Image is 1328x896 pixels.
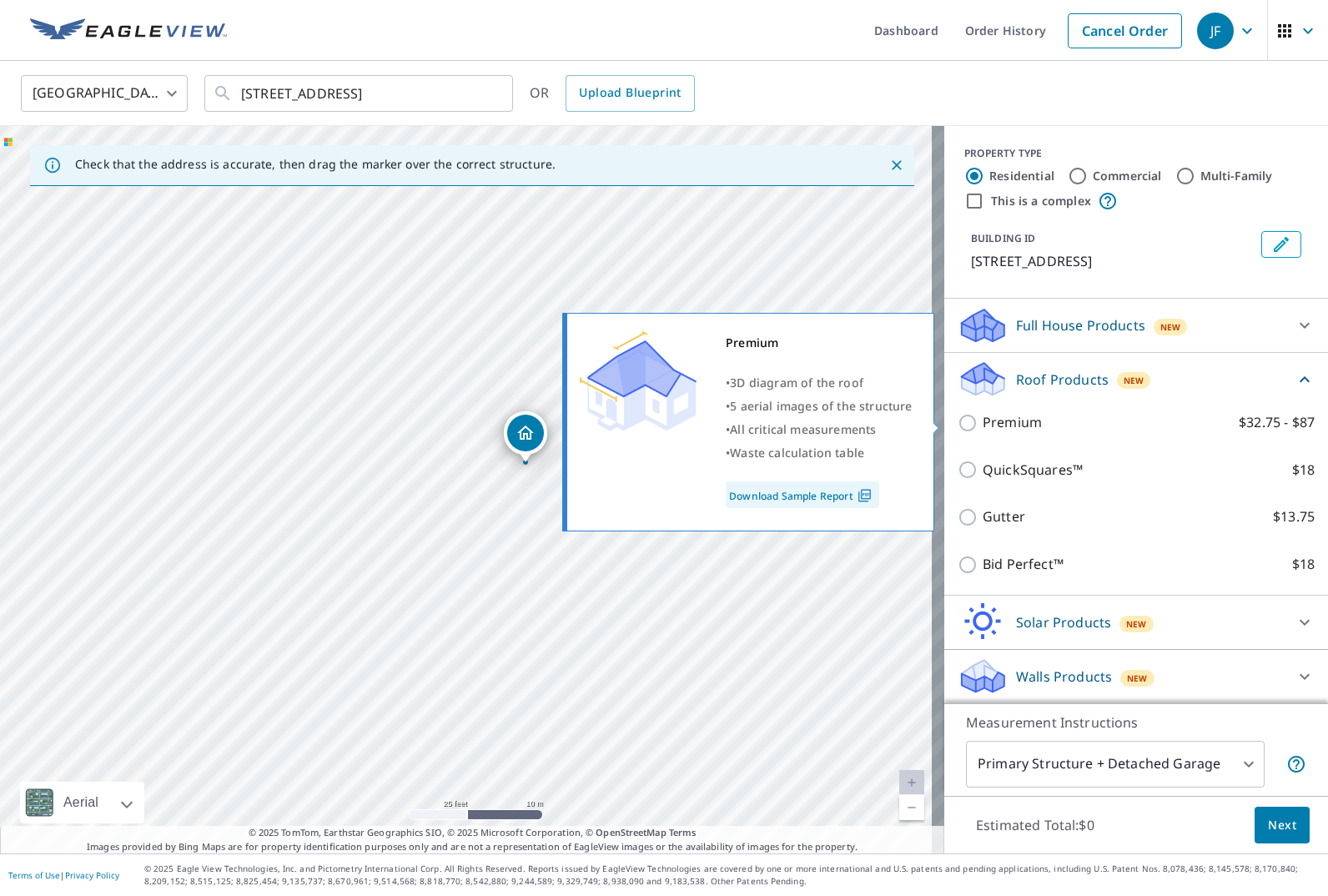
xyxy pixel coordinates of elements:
span: Next [1268,815,1296,836]
span: New [1124,374,1144,387]
p: Measurement Instructions [966,712,1306,732]
p: $32.75 - $87 [1239,412,1315,433]
div: • [726,418,913,441]
div: Solar ProductsNew [958,602,1315,642]
div: • [726,395,913,418]
div: Walls ProductsNew [958,657,1315,697]
p: $18 [1292,460,1315,481]
img: EV Logo [30,18,227,43]
p: Walls Products [1016,667,1112,687]
a: Current Level 20, Zoom Out [899,795,924,820]
span: Your report will include the primary structure and a detached garage if one exists. [1286,754,1306,774]
a: Terms [669,826,697,838]
label: Commercial [1093,168,1162,184]
p: Full House Products [1016,315,1145,335]
p: © 2025 Eagle View Technologies, Inc. and Pictometry International Corp. All Rights Reserved. Repo... [144,863,1320,888]
div: • [726,371,913,395]
span: All critical measurements [730,421,876,437]
p: BUILDING ID [971,231,1035,245]
span: New [1160,320,1181,334]
div: OR [530,75,695,112]
p: Roof Products [1016,370,1109,390]
div: Full House ProductsNew [958,305,1315,345]
input: Search by address or latitude-longitude [241,70,479,117]
p: QuickSquares™ [983,460,1083,481]
a: Current Level 20, Zoom In Disabled [899,770,924,795]
img: Premium [580,331,697,431]
div: Aerial [20,782,144,823]
div: Aerial [58,782,103,823]
div: Primary Structure + Detached Garage [966,741,1265,788]
div: Premium [726,331,913,355]
p: Premium [983,412,1042,433]
a: Cancel Order [1068,13,1182,48]
p: Check that the address is accurate, then drag the marker over the correct structure. [75,157,556,172]
span: 3D diagram of the roof [730,375,863,390]
label: This is a complex [991,193,1091,209]
span: 5 aerial images of the structure [730,398,912,414]
div: PROPERTY TYPE [964,146,1308,161]
p: $13.75 [1273,506,1315,527]
span: New [1126,617,1147,631]
a: Privacy Policy [65,869,119,881]
p: Bid Perfect™ [983,554,1064,575]
p: Estimated Total: $0 [963,807,1108,843]
span: Upload Blueprint [579,83,681,103]
div: JF [1197,13,1234,49]
p: $18 [1292,554,1315,575]
p: | [8,870,119,880]
div: Roof ProductsNew [958,360,1315,399]
div: [GEOGRAPHIC_DATA] [21,70,188,117]
a: Download Sample Report [726,481,879,508]
a: Upload Blueprint [566,75,694,112]
a: OpenStreetMap [596,826,666,838]
span: New [1127,672,1148,685]
span: © 2025 TomTom, Earthstar Geographics SIO, © 2025 Microsoft Corporation, © [249,826,697,840]
a: Terms of Use [8,869,60,881]
label: Multi-Family [1200,168,1273,184]
label: Residential [989,168,1054,184]
p: Solar Products [1016,612,1111,632]
span: Waste calculation table [730,445,864,461]
button: Next [1255,807,1310,844]
p: Gutter [983,506,1025,527]
button: Edit building 1 [1261,231,1301,258]
button: Close [886,154,908,176]
div: Dropped pin, building 1, Residential property, 125 N Grove St Bowling Green, OH 43402 [504,411,547,463]
img: Pdf Icon [853,488,876,503]
div: • [726,441,913,465]
p: [STREET_ADDRESS] [971,251,1255,271]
